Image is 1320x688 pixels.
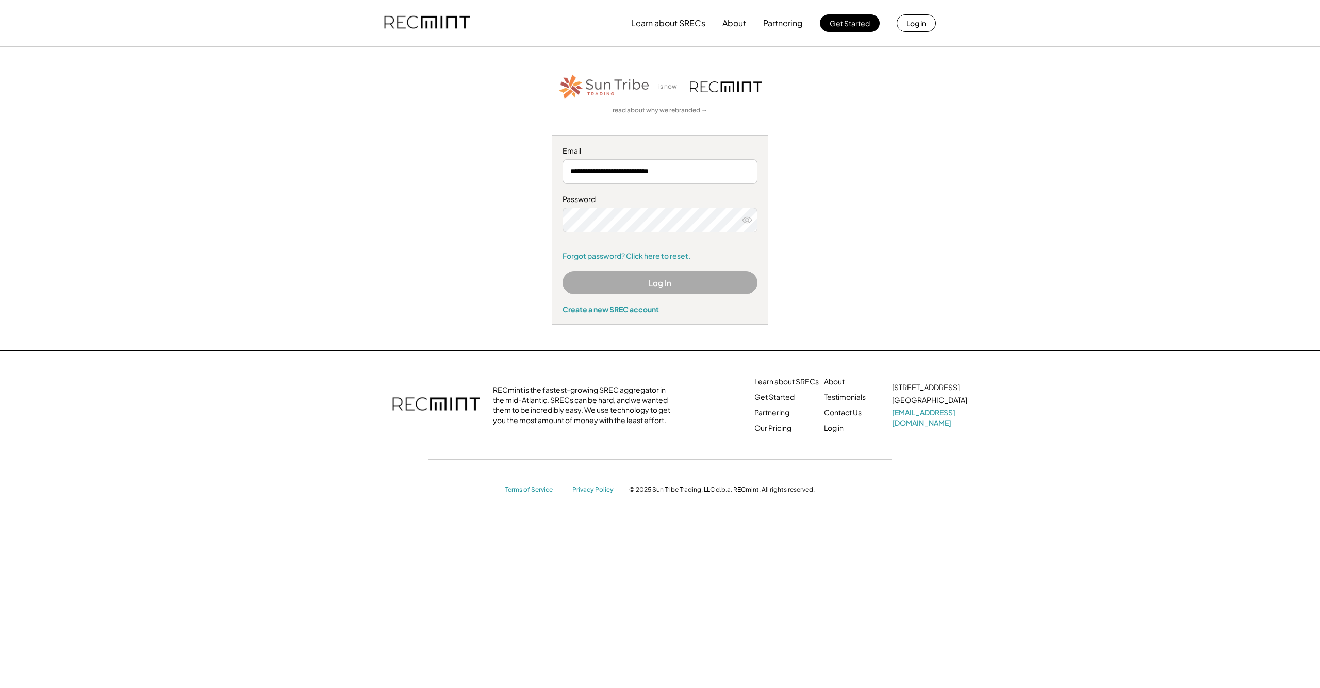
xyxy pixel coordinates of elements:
[631,13,705,33] button: Learn about SRECs
[892,408,969,428] a: [EMAIL_ADDRESS][DOMAIN_NAME]
[892,395,967,406] div: [GEOGRAPHIC_DATA]
[505,485,562,494] a: Terms of Service
[563,251,757,261] a: Forgot password? Click here to reset.
[754,423,791,433] a: Our Pricing
[563,194,757,205] div: Password
[754,392,795,402] a: Get Started
[722,13,746,33] button: About
[392,387,480,423] img: recmint-logotype%403x.png
[820,14,880,32] button: Get Started
[754,377,819,387] a: Learn about SRECs
[572,485,619,494] a: Privacy Policy
[384,6,470,41] img: recmint-logotype%403x.png
[563,305,757,314] div: Create a new SREC account
[763,13,803,33] button: Partnering
[613,106,707,115] a: read about why we rebranded →
[824,408,862,418] a: Contact Us
[754,408,789,418] a: Partnering
[558,73,651,101] img: STT_Horizontal_Logo%2B-%2BColor.png
[824,377,845,387] a: About
[493,385,676,425] div: RECmint is the fastest-growing SREC aggregator in the mid-Atlantic. SRECs can be hard, and we wan...
[563,146,757,156] div: Email
[629,485,815,494] div: © 2025 Sun Tribe Trading, LLC d.b.a. RECmint. All rights reserved.
[656,82,685,91] div: is now
[563,271,757,294] button: Log In
[897,14,936,32] button: Log in
[690,81,762,92] img: recmint-logotype%403x.png
[892,382,960,393] div: [STREET_ADDRESS]
[824,423,844,433] a: Log in
[824,392,866,402] a: Testimonials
